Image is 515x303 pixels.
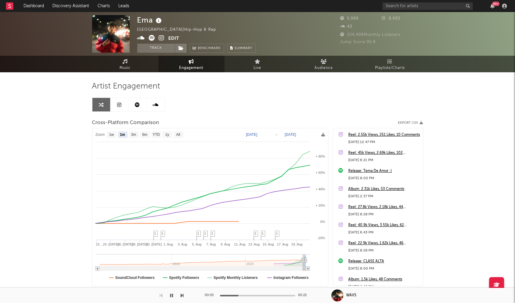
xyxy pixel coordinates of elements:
[152,133,160,137] text: YTD
[190,44,224,53] a: Benchmark
[320,220,325,223] text: 0%
[179,64,203,72] span: Engagement
[276,232,278,235] span: 1
[262,242,274,246] text: 15. Aug
[315,155,325,158] text: + 80%
[131,133,136,137] text: 3m
[315,204,325,207] text: + 20%
[103,242,119,246] text: 24. [DATE]
[492,2,500,6] div: 99 +
[317,236,325,240] text: -20%
[169,35,179,42] button: Edit
[176,133,180,137] text: All
[348,193,420,200] div: [DATE] 2:37 PM
[95,133,105,137] text: Zoom
[285,133,296,137] text: [DATE]
[221,242,230,246] text: 9. Aug
[137,44,175,53] button: Track
[291,242,302,246] text: 19. Aug
[348,276,420,283] a: Album: 1.5k Likes, 48 Comments
[137,15,163,25] div: Ema
[348,258,420,265] a: Release: CLASE ALTA
[117,242,133,246] text: 26. [DATE]
[346,293,357,298] div: WAVS
[254,64,262,72] span: Live
[92,83,160,90] span: Artist Engagement
[348,283,420,290] div: [DATE] 6:46 PM
[92,56,158,72] a: Music
[348,167,420,175] a: Release: Tema De Amor :)
[348,175,420,182] div: [DATE] 8:00 PM
[340,17,359,20] span: 5,989
[198,45,221,52] span: Benchmark
[315,64,333,72] span: Audience
[204,232,206,235] span: 1
[255,232,256,235] span: 1
[383,2,473,10] input: Search for artists
[291,56,357,72] a: Audience
[206,242,216,246] text: 7. Aug
[262,232,264,235] span: 1
[348,222,420,229] a: Reel: 40.9k Views, 3.55k Likes, 62 Comments
[109,133,114,137] text: 1w
[348,131,420,139] a: Reel: 2.55k Views, 251 Likes, 10 Comments
[273,276,309,280] text: Instagram Followers
[146,242,162,246] text: 30. [DATE]
[225,56,291,72] a: Live
[340,40,376,44] span: Jump Score: 95.8
[315,171,325,174] text: + 60%
[165,133,169,137] text: 1y
[348,229,420,236] div: [DATE] 6:43 PM
[169,276,199,280] text: Spotify Followers
[348,211,420,218] div: [DATE] 8:28 PM
[348,247,420,254] div: [DATE] 8:26 PM
[115,276,155,280] text: SoundCloud Followers
[158,56,225,72] a: Engagement
[348,265,420,272] div: [DATE] 8:00 PM
[163,242,173,246] text: 1. Aug
[137,26,223,33] div: [GEOGRAPHIC_DATA] | Hip-hop & Rap
[92,119,159,127] span: Cross-Platform Comparison
[340,33,401,37] span: 104,498 Monthly Listeners
[348,240,420,247] a: Reel: 22.9k Views, 1.62k Likes, 46 Comments
[246,133,257,137] text: [DATE]
[119,64,131,72] span: Music
[357,56,423,72] a: Playlists/Charts
[213,276,258,280] text: Spotify Monthly Listeners
[398,121,423,125] button: Export CSV
[234,242,245,246] text: 11. Aug
[197,232,199,235] span: 1
[382,17,400,20] span: 8,902
[142,133,147,137] text: 6m
[277,242,288,246] text: 17. Aug
[205,292,217,299] div: 00:05
[212,232,213,235] span: 1
[348,204,420,211] a: Reel: 27.8k Views, 2.18k Likes, 44 Comments
[235,47,253,50] span: Summary
[348,149,420,157] a: Reel: 45k Views, 2.69k Likes, 102 Comments
[120,133,125,137] text: 1m
[227,44,256,53] button: Summary
[315,187,325,191] text: + 40%
[348,186,420,193] a: Album: 2.31k Likes, 53 Comments
[248,242,259,246] text: 13. Aug
[96,242,104,246] text: 22.…
[375,64,405,72] span: Playlists/Charts
[340,25,352,29] span: 43
[490,4,495,8] button: 99+
[348,139,420,146] div: [DATE] 12:47 PM
[298,292,310,299] div: 00:22
[192,242,201,246] text: 5. Aug
[132,242,147,246] text: 28. [DATE]
[154,232,156,235] span: 1
[162,232,163,235] span: 1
